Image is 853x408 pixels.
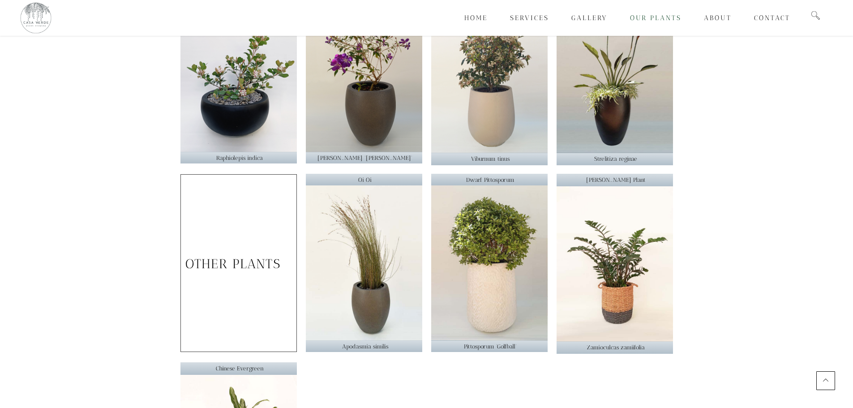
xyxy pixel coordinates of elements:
[216,155,263,161] span: Raphiolepis indica
[510,14,549,22] span: Services
[185,255,296,272] p: OTHER PLANTS
[754,14,790,22] span: Contact
[559,341,673,354] p: Zamioculcas zamiifolia
[358,176,372,183] span: Oi Oi
[559,174,673,186] p: [PERSON_NAME] Plant
[431,185,548,341] img: Dwarf Pittosporum
[306,185,422,341] img: Oi Oi
[466,176,514,183] span: Dwarf Pittosporum
[317,155,412,161] span: [PERSON_NAME] '[PERSON_NAME]'
[559,153,673,165] p: Strelitiza reginae
[630,14,682,22] span: Our Plants
[342,343,388,350] span: Apodasmia similis
[571,14,608,22] span: Gallery
[183,362,297,375] p: Chinese Evergreen
[464,14,488,22] span: Home
[433,153,548,165] p: Viburnum tinus
[557,186,673,342] img: Zee Zee Plant
[704,14,732,22] span: About
[464,343,517,350] span: Pittosporum 'Golfball'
